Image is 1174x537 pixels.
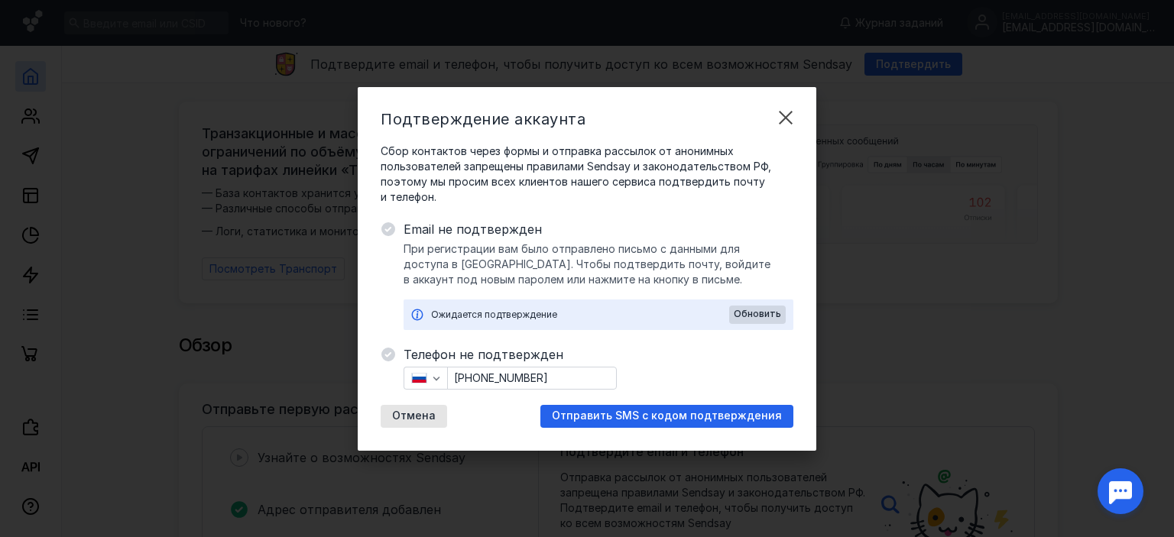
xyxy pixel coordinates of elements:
[404,345,793,364] span: Телефон не подтвержден
[392,409,436,422] span: Отмена
[381,144,793,205] span: Сбор контактов через формы и отправка рассылок от анонимных пользователей запрещены правилами Sen...
[381,110,585,128] span: Подтверждение аккаунта
[404,220,793,238] span: Email не подтвержден
[540,405,793,428] button: Отправить SMS с кодом подтверждения
[552,409,782,422] span: Отправить SMS с кодом подтверждения
[381,405,447,428] button: Отмена
[431,307,729,322] div: Ожидается подтверждение
[734,309,781,319] span: Обновить
[404,241,793,287] span: При регистрации вам было отправлено письмо с данными для доступа в [GEOGRAPHIC_DATA]. Чтобы подтв...
[729,306,786,324] button: Обновить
